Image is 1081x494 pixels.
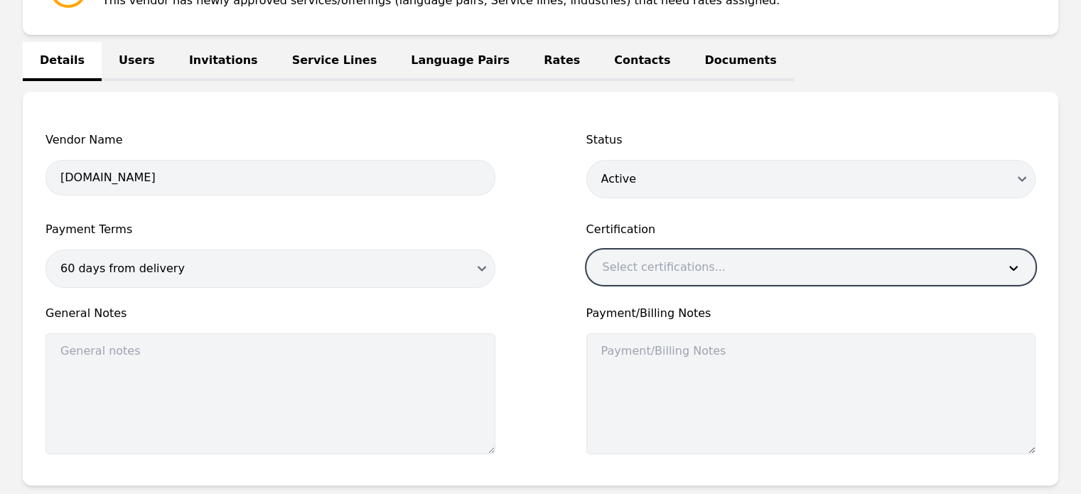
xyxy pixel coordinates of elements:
[45,131,495,149] span: Vendor Name
[687,42,793,81] a: Documents
[45,221,495,238] span: Payment Terms
[172,42,275,81] a: Invitations
[597,42,687,81] a: Contacts
[45,305,495,322] span: General Notes
[394,42,527,81] a: Language Pairs
[275,42,394,81] a: Service Lines
[586,131,1036,149] span: Status
[45,160,495,195] input: Vendor name
[586,305,1036,322] span: Payment/Billing Notes
[586,221,1036,238] label: Certification
[102,42,172,81] a: Users
[527,42,597,81] a: Rates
